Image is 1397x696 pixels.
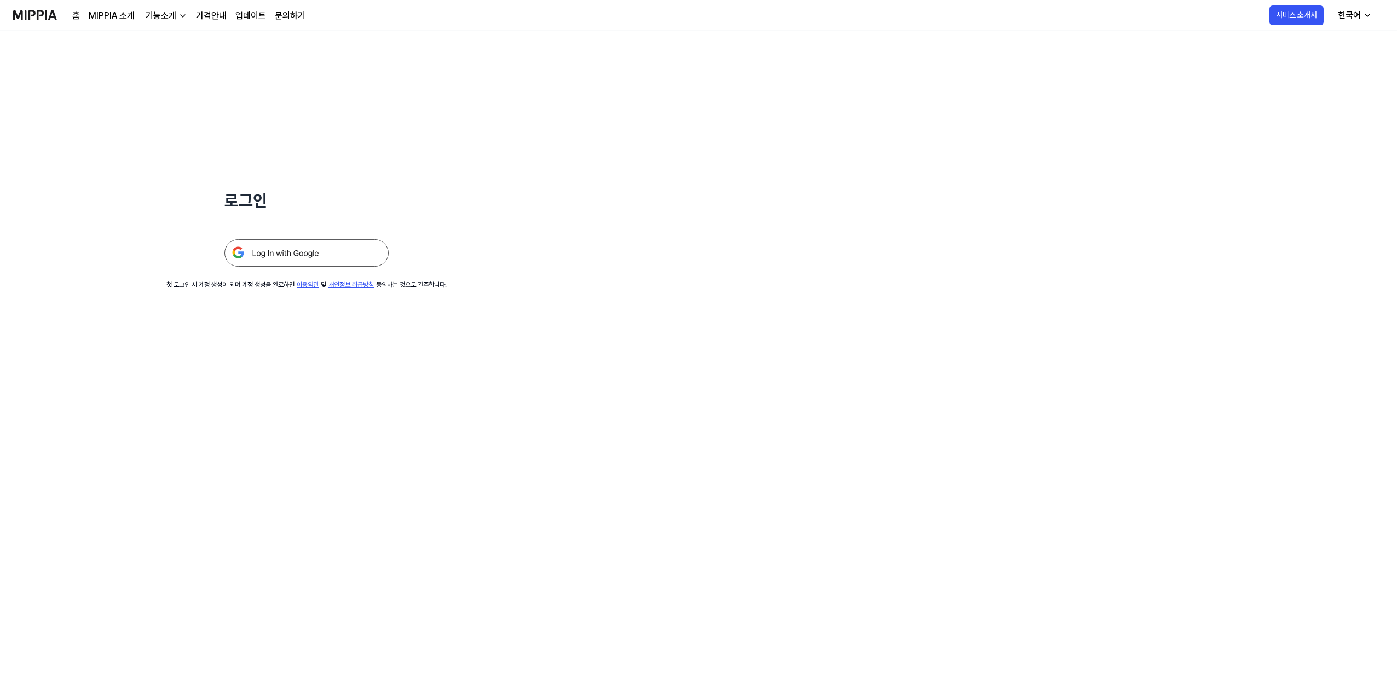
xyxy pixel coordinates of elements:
div: 첫 로그인 시 계정 생성이 되며 계정 생성을 완료하면 및 동의하는 것으로 간주합니다. [166,280,447,290]
div: 한국어 [1336,9,1363,22]
img: down [178,11,187,20]
button: 한국어 [1329,4,1378,26]
a: 업데이트 [235,9,266,22]
img: 구글 로그인 버튼 [224,239,389,267]
a: 이용약관 [297,281,319,289]
a: 문의하기 [275,9,305,22]
a: 홈 [72,9,80,22]
a: 개인정보 취급방침 [328,281,374,289]
a: 가격안내 [196,9,227,22]
div: 기능소개 [143,9,178,22]
h1: 로그인 [224,188,389,213]
button: 기능소개 [143,9,187,22]
a: MIPPIA 소개 [89,9,135,22]
button: 서비스 소개서 [1269,5,1324,25]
